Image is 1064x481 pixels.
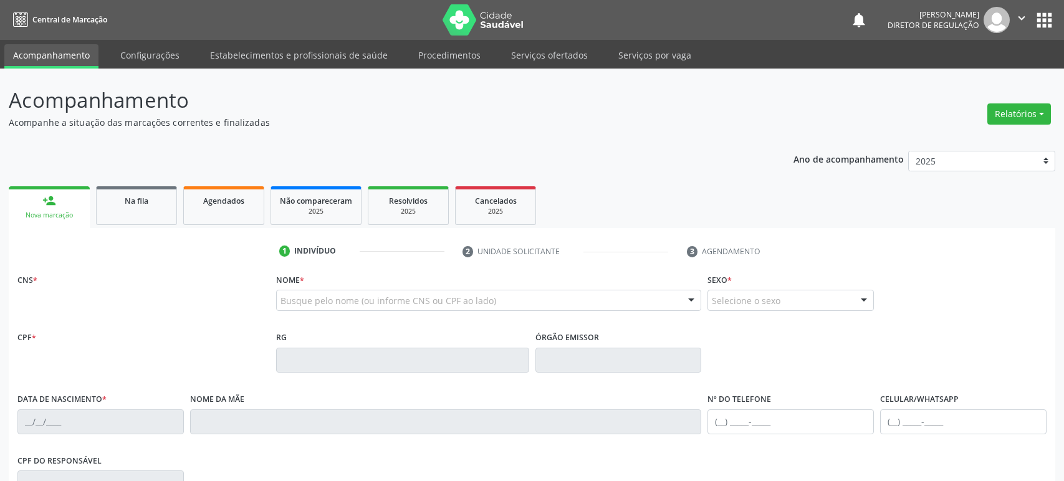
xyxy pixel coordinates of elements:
button: Relatórios [987,103,1051,125]
span: Não compareceram [280,196,352,206]
label: Nome da mãe [190,390,244,409]
p: Acompanhe a situação das marcações correntes e finalizadas [9,116,741,129]
label: RG [276,328,287,348]
div: Indivíduo [294,245,336,257]
a: Procedimentos [410,44,489,66]
p: Acompanhamento [9,85,741,116]
span: Selecione o sexo [712,294,780,307]
button: apps [1033,9,1055,31]
input: __/__/____ [17,409,184,434]
div: 2025 [280,207,352,216]
i:  [1015,11,1028,25]
span: Busque pelo nome (ou informe CNS ou CPF ao lado) [280,294,496,307]
span: Central de Marcação [32,14,107,25]
label: Nome [276,270,304,290]
label: CPF [17,328,36,348]
label: Celular/WhatsApp [880,390,959,409]
label: Data de nascimento [17,390,107,409]
a: Serviços por vaga [610,44,700,66]
input: (__) _____-_____ [880,409,1047,434]
label: Órgão emissor [535,328,599,348]
a: Estabelecimentos e profissionais de saúde [201,44,396,66]
button:  [1010,7,1033,33]
div: [PERSON_NAME] [888,9,979,20]
div: 1 [279,245,290,257]
button: notifications [850,11,868,29]
a: Configurações [112,44,188,66]
div: Nova marcação [17,211,81,220]
label: Nº do Telefone [707,390,771,409]
span: Cancelados [475,196,517,206]
span: Na fila [125,196,148,206]
div: 2025 [464,207,527,216]
a: Central de Marcação [9,9,107,30]
span: Agendados [203,196,244,206]
a: Acompanhamento [4,44,98,69]
label: CPF do responsável [17,452,102,471]
label: CNS [17,270,37,290]
label: Sexo [707,270,732,290]
a: Serviços ofertados [502,44,597,66]
p: Ano de acompanhamento [793,151,904,166]
span: Resolvidos [389,196,428,206]
span: Diretor de regulação [888,20,979,31]
input: (__) _____-_____ [707,409,874,434]
img: img [984,7,1010,33]
div: person_add [42,194,56,207]
div: 2025 [377,207,439,216]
